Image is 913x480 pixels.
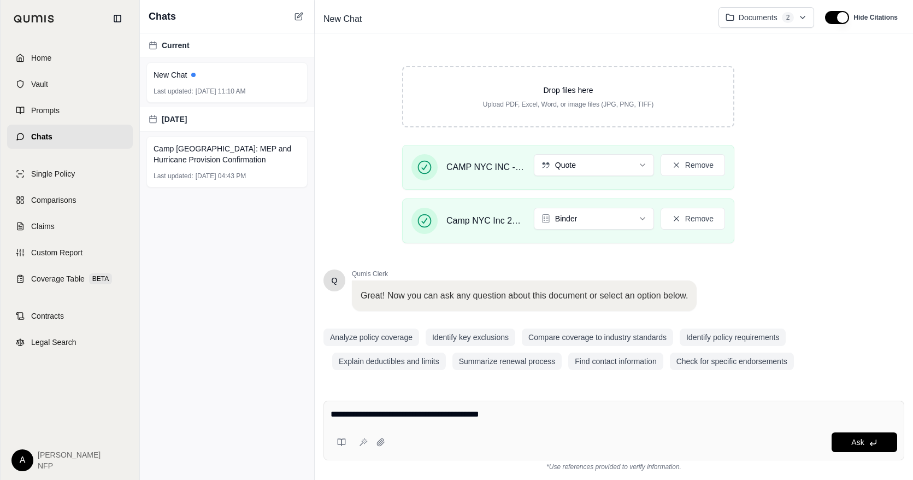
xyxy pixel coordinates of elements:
[196,172,246,180] span: [DATE] 04:43 PM
[568,353,663,370] button: Find contact information
[7,125,133,149] a: Chats
[38,460,101,471] span: NFP
[332,275,338,286] span: Hello
[7,98,133,122] a: Prompts
[323,460,904,471] div: *Use references provided to verify information.
[7,214,133,238] a: Claims
[851,438,864,447] span: Ask
[421,85,716,96] p: Drop files here
[31,247,83,258] span: Custom Report
[31,52,51,63] span: Home
[11,449,33,471] div: A
[446,214,525,227] span: Camp NYC Inc 25-26 [PERSON_NAME].pdf
[162,114,187,125] span: [DATE]
[782,12,794,23] span: 2
[670,353,794,370] button: Check for specific endorsements
[31,105,60,116] span: Prompts
[7,72,133,96] a: Vault
[680,329,786,346] button: Identify policy requirements
[31,337,76,348] span: Legal Search
[522,329,673,346] button: Compare coverage to industry standards
[446,161,525,174] span: CAMP NYC INC - WC Quote [DATE].pdf
[14,15,55,23] img: Qumis Logo
[421,100,716,109] p: Upload PDF, Excel, Word, or image files (JPG, PNG, TIFF)
[853,13,898,22] span: Hide Citations
[154,69,187,80] span: New Chat
[661,154,725,176] button: Remove
[196,87,246,96] span: [DATE] 11:10 AM
[323,329,419,346] button: Analyze policy coverage
[7,46,133,70] a: Home
[31,311,64,321] span: Contracts
[31,131,52,142] span: Chats
[426,329,515,346] button: Identify key exclusions
[452,353,562,370] button: Summarize renewal process
[361,289,688,302] p: Great! Now you can ask any question about this document or select an option below.
[154,143,301,165] span: Camp [GEOGRAPHIC_DATA]: MEP and Hurricane Provision Confirmation
[31,273,85,284] span: Coverage Table
[661,208,725,230] button: Remove
[319,10,710,28] div: Edit Title
[292,10,305,23] button: New Chat
[162,40,190,51] span: Current
[31,79,48,90] span: Vault
[109,10,126,27] button: Collapse sidebar
[832,432,897,452] button: Ask
[31,221,55,232] span: Claims
[7,162,133,186] a: Single Policy
[7,267,133,291] a: Coverage TableBETA
[319,10,366,28] span: New Chat
[154,87,193,96] span: Last updated:
[38,449,101,460] span: [PERSON_NAME]
[7,188,133,212] a: Comparisons
[31,195,76,206] span: Comparisons
[332,353,446,370] button: Explain deductibles and limits
[7,330,133,354] a: Legal Search
[31,168,75,179] span: Single Policy
[7,304,133,328] a: Contracts
[739,12,777,23] span: Documents
[154,172,193,180] span: Last updated:
[718,7,815,28] button: Documents2
[89,273,112,284] span: BETA
[7,241,133,265] a: Custom Report
[352,270,697,278] span: Qumis Clerk
[149,9,176,24] span: Chats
